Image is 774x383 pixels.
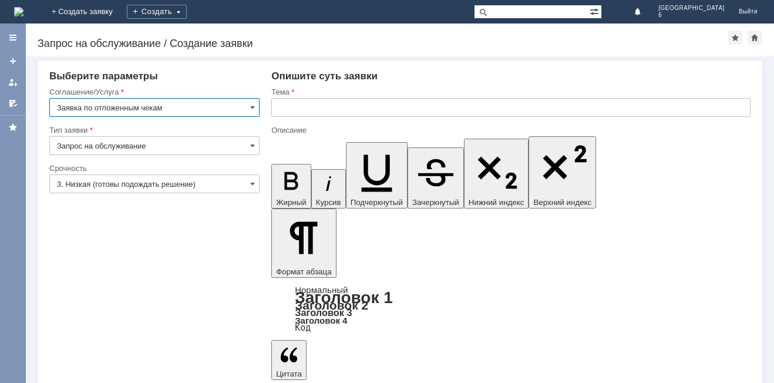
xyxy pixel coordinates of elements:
[49,88,257,96] div: Соглашение/Услуга
[728,31,742,45] div: Добавить в избранное
[748,31,762,45] div: Сделать домашней страницей
[271,340,307,380] button: Цитата
[271,286,751,332] div: Формат абзаца
[658,5,725,12] span: [GEOGRAPHIC_DATA]
[276,267,331,276] span: Формат абзаца
[4,52,22,70] a: Создать заявку
[271,88,748,96] div: Тема
[271,126,748,134] div: Описание
[469,198,524,207] span: Нижний индекс
[295,322,311,333] a: Код
[271,70,378,82] span: Опишите суть заявки
[464,139,529,209] button: Нижний индекс
[276,198,307,207] span: Жирный
[351,198,403,207] span: Подчеркнутый
[316,198,341,207] span: Курсив
[276,369,302,378] span: Цитата
[412,198,459,207] span: Зачеркнутый
[38,38,728,49] div: Запрос на обслуживание / Создание заявки
[49,164,257,172] div: Срочность
[295,285,348,295] a: Нормальный
[658,12,725,19] span: 6
[311,169,346,209] button: Курсив
[408,147,464,209] button: Зачеркнутый
[295,315,347,325] a: Заголовок 4
[49,126,257,134] div: Тип заявки
[4,73,22,92] a: Мои заявки
[49,70,158,82] span: Выберите параметры
[271,209,336,278] button: Формат абзаца
[529,136,596,209] button: Верхний индекс
[295,307,352,318] a: Заголовок 3
[271,164,311,209] button: Жирный
[590,5,601,16] span: Расширенный поиск
[295,298,368,312] a: Заголовок 2
[127,5,187,19] div: Создать
[4,94,22,113] a: Мои согласования
[14,7,23,16] a: Перейти на домашнюю страницу
[533,198,591,207] span: Верхний индекс
[14,7,23,16] img: logo
[295,288,393,307] a: Заголовок 1
[346,142,408,209] button: Подчеркнутый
